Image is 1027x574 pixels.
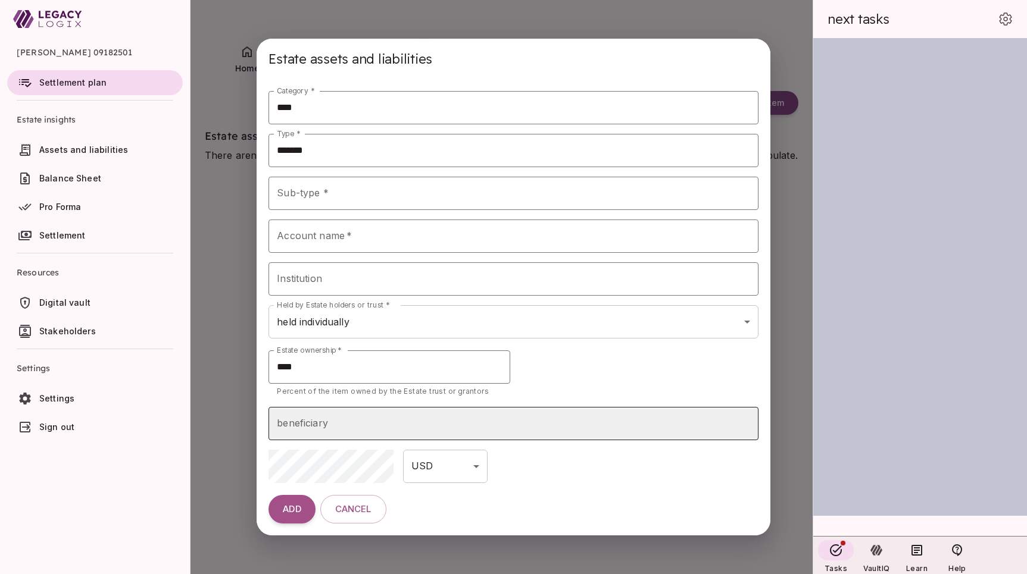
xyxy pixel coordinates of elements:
[39,297,90,308] span: Digital vault
[403,450,488,483] div: USD
[277,345,342,355] label: Estate ownership
[825,564,847,573] span: Tasks
[39,77,107,87] span: Settlement plan
[277,128,301,139] label: Type *
[283,504,301,515] span: ADD
[863,564,889,573] span: VaultIQ
[39,393,74,403] span: Settings
[277,316,349,328] span: held individually
[17,38,173,67] span: [PERSON_NAME] 09182501
[17,258,173,287] span: Resources
[39,145,128,155] span: Assets and liabilities
[39,202,81,212] span: Pro Forma
[39,422,74,432] span: Sign out
[277,86,314,96] label: Category *
[269,51,432,67] span: Estate assets and liabilities
[269,495,315,523] button: ADD
[17,354,173,382] span: Settings
[39,173,101,183] span: Balance Sheet
[948,564,966,573] span: Help
[828,11,889,27] span: next tasks
[277,300,390,310] label: Held by Estate holders or trust *
[39,230,86,240] span: Settlement
[906,564,928,573] span: Learn
[320,495,386,523] button: Cancel
[17,105,173,134] span: Estate insights
[39,326,96,336] span: Stakeholders
[277,387,489,396] span: Percent of the item owned by the Estate trust or grantors
[335,504,372,515] span: Cancel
